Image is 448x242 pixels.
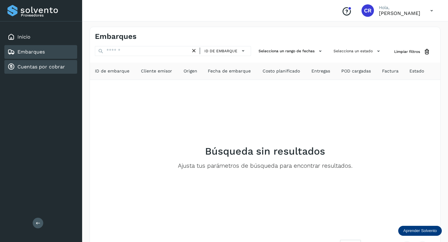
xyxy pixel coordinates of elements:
[311,68,330,74] span: Entregas
[403,228,437,233] p: Aprender Solvento
[389,46,435,58] button: Limpiar filtros
[4,60,77,74] div: Cuentas por cobrar
[331,46,384,56] button: Selecciona un estado
[256,46,326,56] button: Selecciona un rango de fechas
[205,145,325,157] h2: Búsqueda sin resultados
[17,34,30,40] a: Inicio
[141,68,172,74] span: Cliente emisor
[409,68,424,74] span: Estado
[17,64,65,70] a: Cuentas por cobrar
[204,48,237,54] span: ID de embarque
[263,68,300,74] span: Costo planificado
[4,45,77,59] div: Embarques
[208,68,251,74] span: Fecha de embarque
[382,68,399,74] span: Factura
[379,10,420,16] p: CARLOS RODOLFO BELLI PEDRAZA
[203,46,248,55] button: ID de embarque
[21,13,75,17] p: Proveedores
[95,68,129,74] span: ID de embarque
[95,32,137,41] h4: Embarques
[398,226,442,236] div: Aprender Solvento
[379,5,420,10] p: Hola,
[178,162,352,170] p: Ajusta tus parámetros de búsqueda para encontrar resultados.
[184,68,197,74] span: Origen
[341,68,371,74] span: POD cargadas
[4,30,77,44] div: Inicio
[394,49,420,54] span: Limpiar filtros
[17,49,45,55] a: Embarques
